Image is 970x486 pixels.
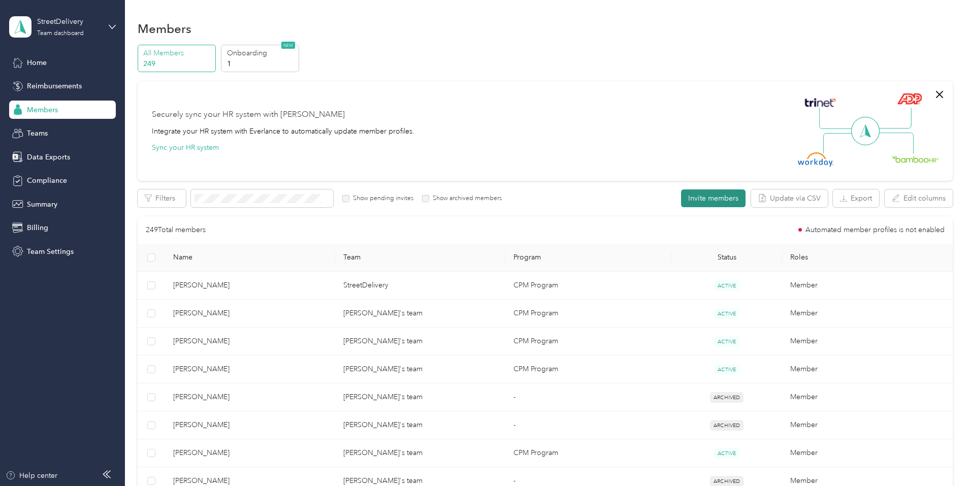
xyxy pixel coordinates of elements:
[710,392,743,403] span: ARCHIVED
[833,189,879,207] button: Export
[782,244,952,272] th: Roles
[173,447,327,459] span: [PERSON_NAME]
[165,439,335,467] td: Eddy Daniel
[152,126,414,137] div: Integrate your HR system with Everlance to automatically update member profiles.
[876,108,912,129] img: Line Right Up
[819,108,855,129] img: Line Left Up
[505,328,671,355] td: CPM Program
[27,246,74,257] span: Team Settings
[165,244,335,272] th: Name
[165,355,335,383] td: Weidman Bob
[335,383,505,411] td: Allen Jason's team
[782,272,952,300] td: Member
[227,58,296,69] p: 1
[143,48,212,58] p: All Members
[505,383,671,411] td: -
[505,272,671,300] td: CPM Program
[335,355,505,383] td: Allen Jason's team
[798,152,833,167] img: Workday
[335,328,505,355] td: Allen Jason's team
[805,226,945,234] span: Automated member profiles is not enabled
[281,42,295,49] span: NEW
[505,411,671,439] td: -
[349,194,413,203] label: Show pending invites
[782,328,952,355] td: Member
[27,128,48,139] span: Teams
[913,429,970,486] iframe: Everlance-gr Chat Button Frame
[27,152,70,163] span: Data Exports
[27,222,48,233] span: Billing
[173,336,327,347] span: [PERSON_NAME]
[878,133,914,154] img: Line Right Down
[505,355,671,383] td: CPM Program
[714,336,739,347] span: ACTIVE
[505,439,671,467] td: CPM Program
[165,383,335,411] td: Slater Amy
[671,244,782,272] th: Status
[27,199,57,210] span: Summary
[710,420,743,431] span: ARCHIVED
[27,81,82,91] span: Reimbursements
[152,109,345,121] div: Securely sync your HR system with [PERSON_NAME]
[138,23,191,34] h1: Members
[173,364,327,375] span: [PERSON_NAME]
[782,411,952,439] td: Member
[138,189,186,207] button: Filters
[681,189,746,207] button: Invite members
[227,48,296,58] p: Onboarding
[505,244,671,272] th: Program
[885,189,953,207] button: Edit columns
[429,194,502,203] label: Show archived members
[173,253,327,262] span: Name
[335,411,505,439] td: Allen Jason's team
[27,175,67,186] span: Compliance
[714,280,739,291] span: ACTIVE
[173,419,327,431] span: [PERSON_NAME]
[6,470,57,481] button: Help center
[146,224,206,236] p: 249 Total members
[335,272,505,300] td: StreetDelivery
[27,57,47,68] span: Home
[897,93,922,105] img: ADP
[335,244,505,272] th: Team
[173,308,327,319] span: [PERSON_NAME]
[892,155,939,163] img: BambooHR
[802,95,838,110] img: Trinet
[27,105,58,115] span: Members
[714,448,739,459] span: ACTIVE
[782,300,952,328] td: Member
[165,328,335,355] td: Gill Brian
[173,392,327,403] span: [PERSON_NAME]
[823,133,858,153] img: Line Left Down
[505,300,671,328] td: CPM Program
[335,300,505,328] td: Allen Jason's team
[37,16,101,27] div: StreetDelivery
[165,272,335,300] td: Castiglioni Eric
[152,142,219,153] button: Sync your HR system
[714,308,739,319] span: ACTIVE
[143,58,212,69] p: 249
[335,439,505,467] td: Allen Jason's team
[782,383,952,411] td: Member
[714,364,739,375] span: ACTIVE
[165,300,335,328] td: Herrmann Mark
[751,189,828,207] button: Update via CSV
[782,439,952,467] td: Member
[37,30,84,37] div: Team dashboard
[782,355,952,383] td: Member
[165,411,335,439] td: Rodriguez Eduardo
[173,280,327,291] span: [PERSON_NAME]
